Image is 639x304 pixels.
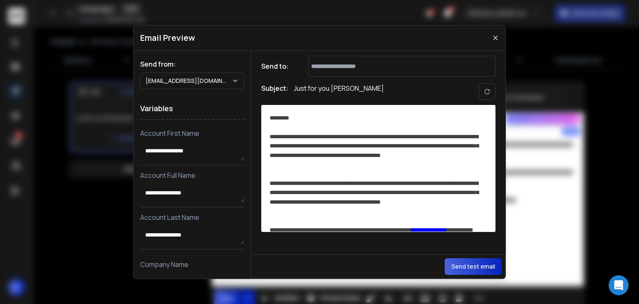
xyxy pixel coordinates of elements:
h1: Send from: [140,59,244,69]
p: Account Last Name [140,212,244,222]
p: [EMAIL_ADDRESS][DOMAIN_NAME] [146,77,232,85]
button: Send test email [445,258,502,275]
div: Open Intercom Messenger [609,275,629,295]
h1: Subject: [261,83,289,100]
p: Just for you [PERSON_NAME] [294,83,384,100]
p: Account First Name [140,128,244,138]
p: Company Name [140,259,244,269]
h1: Email Preview [140,32,195,44]
h1: Send to: [261,61,295,71]
p: Account Full Name [140,170,244,180]
h1: Variables [140,97,244,120]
